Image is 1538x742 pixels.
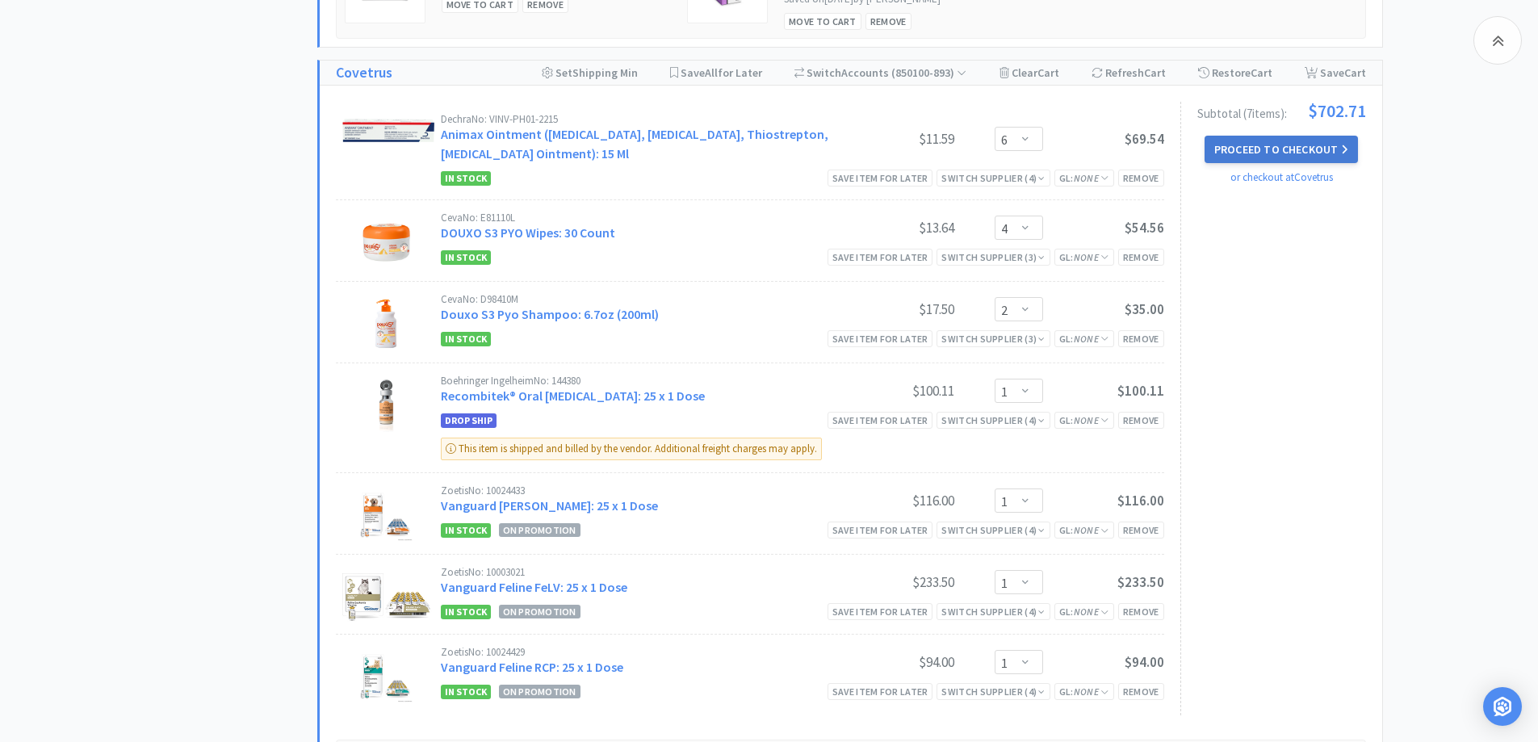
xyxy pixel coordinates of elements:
div: $233.50 [833,572,954,592]
a: Vanguard Feline RCP: 25 x 1 Dose [441,659,623,675]
div: Switch Supplier ( 3 ) [941,331,1045,346]
img: da3863abc69945f39e9fdf92741aa26b_454155.png [358,647,414,703]
a: DOUXO S3 PYO Wipes: 30 Count [441,224,615,241]
div: Save item for later [828,170,933,187]
div: Refresh [1092,61,1166,85]
div: Dechra No: VINV-PH01-2215 [441,114,833,124]
div: Save item for later [828,522,933,539]
div: Zoetis No: 10024433 [441,485,833,496]
span: Set [555,65,572,80]
div: Save item for later [828,412,933,429]
span: GL: [1059,414,1109,426]
span: $94.00 [1125,653,1164,671]
div: $94.00 [833,652,954,672]
div: Boehringer Ingelheim No: 144380 [441,375,833,386]
span: All [705,65,718,80]
span: Save for Later [681,65,762,80]
span: In Stock [441,523,491,538]
i: None [1074,414,1099,426]
span: GL: [1059,333,1109,345]
span: GL: [1059,251,1109,263]
div: Open Intercom Messenger [1483,687,1522,726]
div: Remove [1118,170,1164,187]
span: $54.56 [1125,219,1164,237]
span: $702.71 [1308,102,1366,119]
span: $100.11 [1117,382,1164,400]
a: Covetrus [336,61,392,85]
div: Zoetis No: 10003021 [441,567,833,577]
img: 91203b3c953941309e110c02e1ceac54_27577.png [336,114,437,147]
a: Recombitek® Oral [MEDICAL_DATA]: 25 x 1 Dose [441,388,705,404]
div: Switch Supplier ( 3 ) [941,249,1045,265]
div: Subtotal ( 7 item s ): [1197,102,1366,119]
div: Remove [1118,412,1164,429]
div: Remove [865,13,911,30]
i: None [1074,333,1099,345]
div: Remove [1118,683,1164,700]
div: Restore [1198,61,1272,85]
span: ( 850100-893 ) [889,65,966,80]
span: In Stock [441,171,491,186]
div: Zoetis No: 10024429 [441,647,833,657]
div: Save [1305,61,1366,85]
img: 0478912fe7064f798ba63a7715d2543e_452523.png [358,485,414,542]
span: Cart [1251,65,1272,80]
i: None [1074,251,1099,263]
div: $116.00 [833,491,954,510]
img: 7a79a1e21f1249dbb7565e8174ce2ffa_290043.png [336,567,437,622]
div: Clear [999,61,1059,85]
div: Ceva No: D98410M [441,294,833,304]
div: Shipping Min [542,61,638,85]
span: $35.00 [1125,300,1164,318]
a: Douxo S3 Pyo Shampoo: 6.7oz (200ml) [441,306,659,322]
div: $17.50 [833,300,954,319]
span: GL: [1059,524,1109,536]
i: None [1074,606,1099,618]
div: This item is shipped and billed by the vendor. Additional freight charges may apply. [441,438,822,460]
div: Move to Cart [784,13,861,30]
span: Cart [1144,65,1166,80]
img: 653f18fde6ed4ff99c0ce854f7d2d6b1_404043.png [352,212,420,269]
div: Accounts [794,61,967,85]
div: Switch Supplier ( 4 ) [941,413,1045,428]
div: Switch Supplier ( 4 ) [941,604,1045,619]
div: Save item for later [828,603,933,620]
div: Save item for later [828,683,933,700]
span: On Promotion [499,685,580,698]
div: Remove [1118,330,1164,347]
div: Switch Supplier ( 4 ) [941,522,1045,538]
div: $13.64 [833,218,954,237]
div: Ceva No: E81110L [441,212,833,223]
i: None [1074,524,1099,536]
span: $116.00 [1117,492,1164,509]
a: Vanguard [PERSON_NAME]: 25 x 1 Dose [441,497,658,514]
span: Drop Ship [441,413,497,428]
a: Animax Ointment ([MEDICAL_DATA], [MEDICAL_DATA], Thiostrepton, [MEDICAL_DATA] Ointment): 15 Ml [441,126,828,161]
i: None [1074,685,1099,698]
span: GL: [1059,685,1109,698]
div: Switch Supplier ( 4 ) [941,684,1045,699]
span: Cart [1344,65,1366,80]
div: $100.11 [833,381,954,400]
a: or checkout at Covetrus [1230,170,1333,184]
span: On Promotion [499,523,580,537]
span: In Stock [441,250,491,265]
span: Cart [1037,65,1059,80]
span: In Stock [441,605,491,619]
span: In Stock [441,685,491,699]
span: On Promotion [499,605,580,618]
i: None [1074,172,1099,184]
span: GL: [1059,606,1109,618]
img: 0672c5f8764042648eb63ac31b5a8553_404042.png [369,294,403,350]
div: Switch Supplier ( 4 ) [941,170,1045,186]
button: Proceed to Checkout [1205,136,1358,163]
div: $11.59 [833,129,954,149]
div: Save item for later [828,330,933,347]
span: $233.50 [1117,573,1164,591]
div: Save item for later [828,249,933,266]
div: Remove [1118,522,1164,539]
span: $69.54 [1125,130,1164,148]
div: Remove [1118,249,1164,266]
span: GL: [1059,172,1109,184]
